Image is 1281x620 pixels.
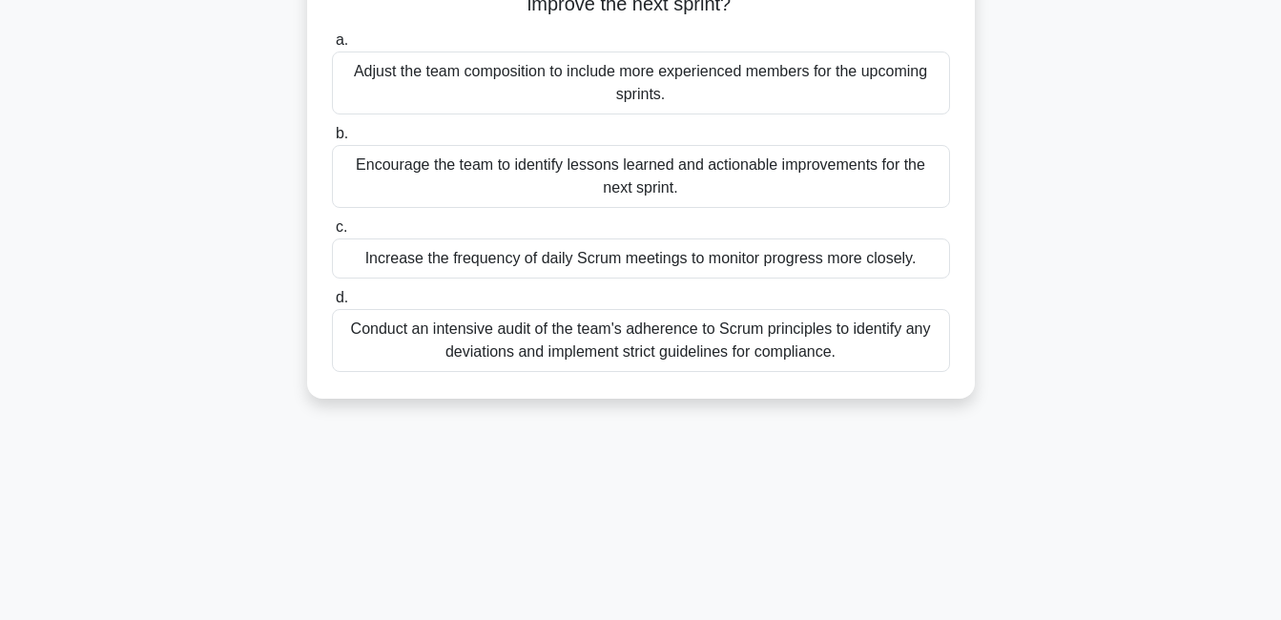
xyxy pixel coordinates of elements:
[332,52,950,114] div: Adjust the team composition to include more experienced members for the upcoming sprints.
[336,125,348,141] span: b.
[332,238,950,279] div: Increase the frequency of daily Scrum meetings to monitor progress more closely.
[332,309,950,372] div: Conduct an intensive audit of the team's adherence to Scrum principles to identify any deviations...
[332,145,950,208] div: Encourage the team to identify lessons learned and actionable improvements for the next sprint.
[336,218,347,235] span: c.
[336,289,348,305] span: d.
[336,31,348,48] span: a.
